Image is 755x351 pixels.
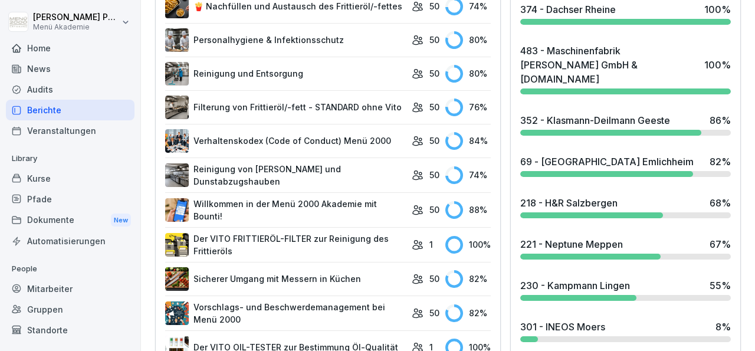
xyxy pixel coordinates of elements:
[165,198,189,222] img: xh3bnih80d1pxcetv9zsuevg.png
[165,96,189,119] img: lnrteyew03wyeg2dvomajll7.png
[165,28,406,52] a: Personalhygiene & Infektionsschutz
[520,196,618,210] div: 218 - H&R Salzbergen
[710,155,731,169] div: 82 %
[710,237,731,251] div: 67 %
[445,304,491,322] div: 82 %
[6,299,134,320] a: Gruppen
[520,155,694,169] div: 69 - [GEOGRAPHIC_DATA] Emlichheim
[6,120,134,141] a: Veranstaltungen
[520,237,623,251] div: 221 - Neptune Meppen
[165,129,406,153] a: Verhaltenskodex (Code of Conduct) Menü 2000
[111,214,131,227] div: New
[710,196,731,210] div: 68 %
[520,320,605,334] div: 301 - INEOS Moers
[6,79,134,100] a: Audits
[429,238,433,251] p: 1
[429,273,439,285] p: 50
[165,267,189,291] img: bnqppd732b90oy0z41dk6kj2.png
[6,100,134,120] a: Berichte
[445,132,491,150] div: 84 %
[520,2,616,17] div: 374 - Dachser Rheine
[165,62,406,86] a: Reinigung und Entsorgung
[516,150,736,182] a: 69 - [GEOGRAPHIC_DATA] Emlichheim82%
[6,38,134,58] a: Home
[429,169,439,181] p: 50
[165,163,189,187] img: mfnj94a6vgl4cypi86l5ezmw.png
[6,278,134,299] a: Mitarbeiter
[520,113,670,127] div: 352 - Klasmann-Deilmann Geeste
[165,62,189,86] img: nskg7vq6i7f4obzkcl4brg5j.png
[165,301,406,326] a: Vorschlags- und Beschwerdemanagement bei Menü 2000
[6,168,134,189] a: Kurse
[516,274,736,306] a: 230 - Kampmann Lingen55%
[6,320,134,340] a: Standorte
[6,209,134,231] a: DokumenteNew
[710,278,731,293] div: 55 %
[165,233,189,257] img: lxawnajjsce9vyoprlfqagnf.png
[445,236,491,254] div: 100 %
[520,44,698,86] div: 483 - Maschinenfabrik [PERSON_NAME] GmbH & [DOMAIN_NAME]
[516,232,736,264] a: 221 - Neptune Meppen67%
[165,163,406,188] a: Reinigung von [PERSON_NAME] und Dunstabzugshauben
[445,99,491,116] div: 76 %
[33,23,119,31] p: Menü Akademie
[429,307,439,319] p: 50
[6,58,134,79] a: News
[429,101,439,113] p: 50
[165,28,189,52] img: tq1iwfpjw7gb8q143pboqzza.png
[704,2,731,17] div: 100 %
[165,267,406,291] a: Sicherer Umgang mit Messern in Küchen
[165,198,406,222] a: Willkommen in der Menü 2000 Akademie mit Bounti!
[429,67,439,80] p: 50
[516,109,736,140] a: 352 - Klasmann-Deilmann Geeste86%
[6,209,134,231] div: Dokumente
[445,166,491,184] div: 74 %
[516,315,736,347] a: 301 - INEOS Moers8%
[165,129,189,153] img: hh3kvobgi93e94d22i1c6810.png
[429,135,439,147] p: 50
[6,189,134,209] a: Pfade
[6,260,134,278] p: People
[6,231,134,251] a: Automatisierungen
[445,31,491,49] div: 80 %
[516,191,736,223] a: 218 - H&R Salzbergen68%
[165,96,406,119] a: Filterung von Frittieröl/-fett - STANDARD ohne Vito
[429,34,439,46] p: 50
[165,232,406,257] a: Der VITO FRITTIERÖL-FILTER zur Reinigung des Frittieröls
[6,149,134,168] p: Library
[704,58,731,72] div: 100 %
[520,278,630,293] div: 230 - Kampmann Lingen
[445,270,491,288] div: 82 %
[445,65,491,83] div: 80 %
[165,301,189,325] img: m8bvy8z8kneahw7tpdkl7btm.png
[715,320,731,334] div: 8 %
[33,12,119,22] p: [PERSON_NAME] Pätow
[445,201,491,219] div: 88 %
[429,204,439,216] p: 50
[516,39,736,99] a: 483 - Maschinenfabrik [PERSON_NAME] GmbH & [DOMAIN_NAME]100%
[710,113,731,127] div: 86 %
